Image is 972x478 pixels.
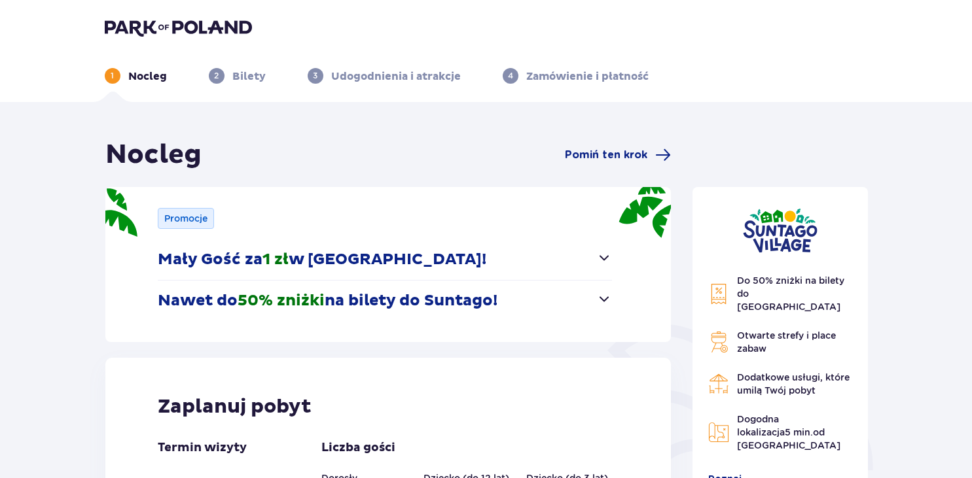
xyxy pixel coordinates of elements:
span: Dogodna lokalizacja od [GEOGRAPHIC_DATA] [737,414,840,451]
p: 4 [508,70,513,82]
p: Udogodnienia i atrakcje [331,69,461,84]
button: Mały Gość za1 złw [GEOGRAPHIC_DATA]! [158,239,613,280]
p: Promocje [164,212,207,225]
img: Map Icon [708,422,729,443]
span: 1 zł [262,250,289,269]
span: 50% zniżki [238,291,325,311]
p: 3 [313,70,317,82]
img: Discount Icon [708,283,729,305]
a: Pomiń ten krok [565,147,671,163]
div: 3Udogodnienia i atrakcje [308,68,461,84]
span: Pomiń ten krok [565,148,647,162]
span: Dodatkowe usługi, które umilą Twój pobyt [737,372,850,396]
p: 2 [214,70,219,82]
p: Nawet do na bilety do Suntago! [158,291,497,311]
span: Otwarte strefy i place zabaw [737,330,836,354]
div: 1Nocleg [105,68,167,84]
p: Termin wizyty [158,440,247,456]
span: Do 50% zniżki na bilety do [GEOGRAPHIC_DATA] [737,275,844,312]
span: 5 min. [785,427,813,437]
p: Zamówienie i płatność [526,69,649,84]
p: 1 [111,70,114,82]
p: Nocleg [128,69,167,84]
img: Restaurant Icon [708,373,729,394]
p: Bilety [232,69,266,84]
p: Zaplanuj pobyt [158,394,312,419]
div: 4Zamówienie i płatność [503,68,649,84]
img: Park of Poland logo [105,18,252,37]
button: Nawet do50% zniżkina bilety do Suntago! [158,281,613,321]
img: Grill Icon [708,332,729,352]
div: 2Bilety [209,68,266,84]
p: Liczba gości [321,440,395,456]
h1: Nocleg [105,139,202,171]
p: Mały Gość za w [GEOGRAPHIC_DATA]! [158,250,486,269]
img: Suntago Village [743,208,818,253]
